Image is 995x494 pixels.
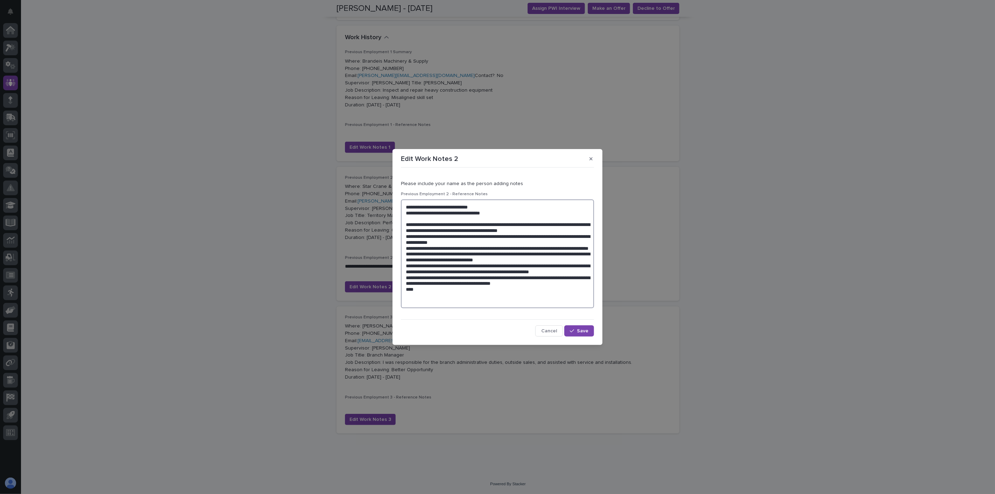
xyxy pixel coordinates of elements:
[401,155,458,163] p: Edit Work Notes 2
[401,192,488,196] span: Previous Employment 2 - Reference Notes
[535,325,563,337] button: Cancel
[401,181,594,187] p: Please include your name as the person adding notes
[541,329,557,333] span: Cancel
[577,329,588,333] span: Save
[564,325,594,337] button: Save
